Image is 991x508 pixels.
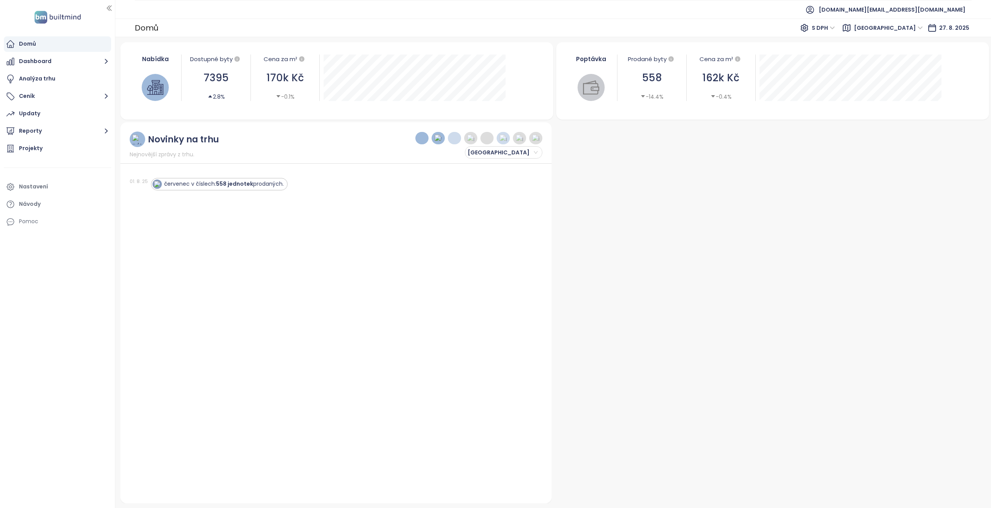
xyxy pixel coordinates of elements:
span: 27. 8. 2025 [939,24,969,32]
img: home-dark-blue.png [451,135,458,142]
img: icon [154,181,159,186]
strong: 558 jednotek [216,180,253,188]
span: caret-down [640,94,646,99]
div: 2.8% [207,92,225,101]
span: S DPH [812,22,835,34]
img: logo [32,9,83,25]
img: price-increases.png [500,135,507,142]
span: caret-down [276,94,281,99]
a: Návody [4,197,111,212]
a: Nastavení [4,179,111,195]
a: Analýza trhu [4,71,111,87]
div: 558 [621,70,682,86]
button: Reporty [4,123,111,139]
span: Praha [468,147,538,158]
span: caret-down [710,94,716,99]
img: ruler [132,135,142,144]
img: price-tag-dark-blue.png [418,135,425,142]
div: -0.1% [276,92,295,101]
div: Novinky na trhu [148,135,219,144]
a: Projekty [4,141,111,156]
div: Dostupné byty [185,55,246,64]
span: Nejnovější zprávy z trhu. [130,150,194,159]
img: information-circle.png [532,135,539,142]
div: -0.4% [710,92,732,101]
div: Nastavení [19,182,48,192]
img: wallet [583,79,599,96]
div: Prodané byty [621,55,682,64]
div: Cena za m² [691,55,751,64]
div: Domů [135,20,158,36]
div: Analýza trhu [19,74,55,84]
button: Ceník [4,89,111,104]
div: 7395 [185,70,246,86]
div: Updaty [19,109,40,118]
div: Pomoc [4,214,111,229]
div: Nabídka [134,55,178,63]
a: Domů [4,36,111,52]
span: caret-up [207,94,213,99]
a: Updaty [4,106,111,121]
div: Domů [19,39,36,49]
div: Cena za m² [264,55,297,64]
span: Praha [854,22,923,34]
span: [DOMAIN_NAME][EMAIL_ADDRESS][DOMAIN_NAME] [819,0,965,19]
div: Poptávka [569,55,614,63]
div: Pomoc [19,217,38,226]
div: 162k Kč [691,70,751,86]
img: house [147,79,163,96]
button: Dashboard [4,54,111,69]
img: trophy-dark-blue.png [435,135,442,142]
div: -14.4% [640,92,664,101]
img: price-decreases.png [516,135,523,142]
img: wallet-dark-grey.png [483,135,490,142]
div: Návody [19,199,41,209]
div: 01. 8. 25 [130,178,149,185]
div: 170k Kč [255,70,315,86]
div: červenec v číslech: prodaných. [164,180,284,188]
div: Projekty [19,144,43,153]
img: price-tag-grey.png [467,135,474,142]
